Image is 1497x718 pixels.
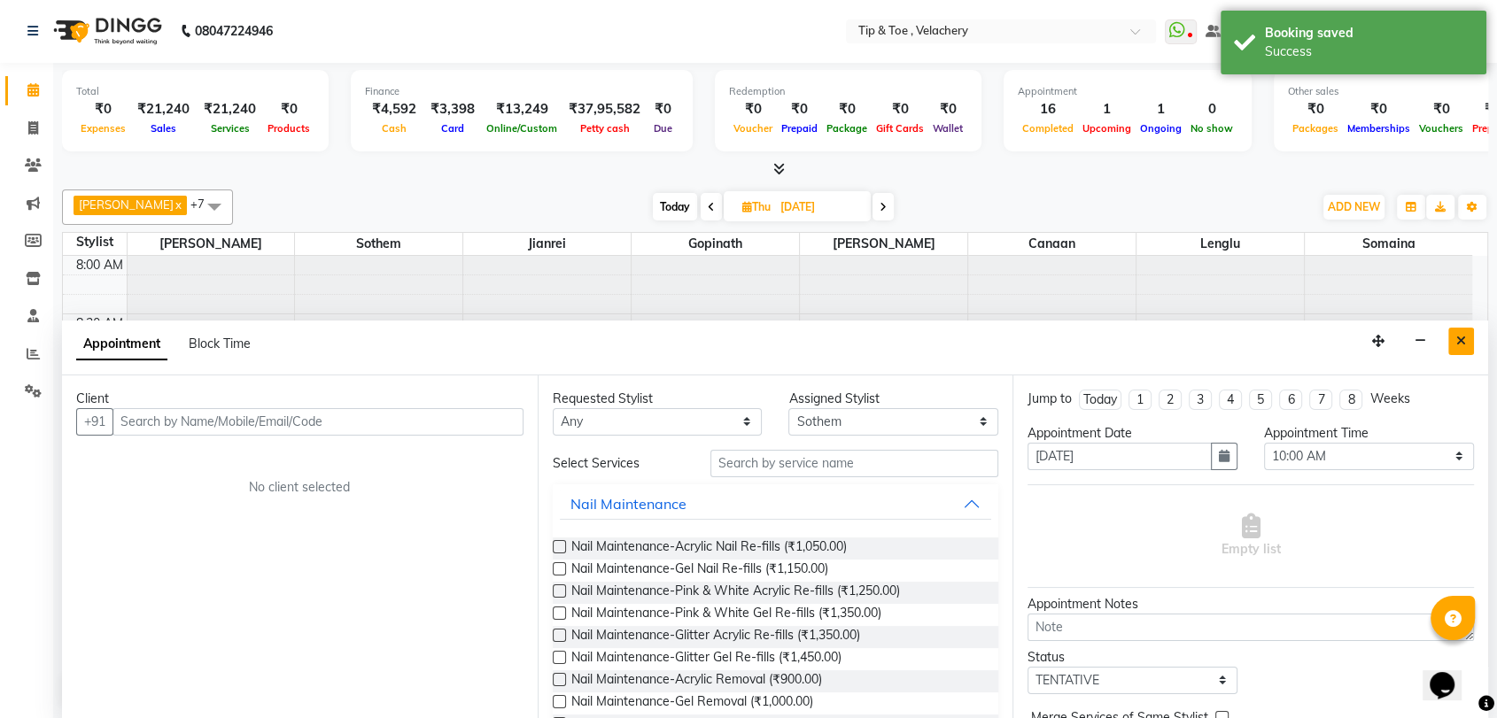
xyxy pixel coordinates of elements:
[1136,233,1304,255] span: Lenglu
[928,122,967,135] span: Wallet
[1323,195,1385,220] button: ADD NEW
[1328,200,1380,213] span: ADD NEW
[1448,328,1474,355] button: Close
[539,454,697,473] div: Select Services
[1018,122,1078,135] span: Completed
[571,626,860,648] span: Nail Maintenance-Glitter Acrylic Re-fills (₹1,350.00)
[377,122,411,135] span: Cash
[119,478,481,497] div: No client selected
[1136,99,1186,120] div: 1
[1423,647,1479,700] iframe: chat widget
[571,692,813,714] span: Nail Maintenance-Gel Removal (₹1,000.00)
[1222,513,1281,559] span: Empty list
[571,537,847,560] span: Nail Maintenance-Acrylic Nail Re-fills (₹1,050.00)
[729,122,777,135] span: Voucher
[571,648,842,670] span: Nail Maintenance-Glitter Gel Re-fills (₹1,450.00)
[206,122,254,135] span: Services
[777,99,822,120] div: ₹0
[112,408,524,436] input: Search by Name/Mobile/Email/Code
[1129,390,1152,410] li: 1
[263,99,314,120] div: ₹0
[437,122,469,135] span: Card
[1415,122,1468,135] span: Vouchers
[822,99,872,120] div: ₹0
[1028,390,1072,408] div: Jump to
[73,314,127,333] div: 8:30 AM
[562,99,648,120] div: ₹37,95,582
[1339,390,1362,410] li: 8
[1136,122,1186,135] span: Ongoing
[1159,390,1182,410] li: 2
[576,122,634,135] span: Petty cash
[1309,390,1332,410] li: 7
[553,390,763,408] div: Requested Stylist
[1305,233,1472,255] span: Somaina
[777,122,822,135] span: Prepaid
[1078,122,1136,135] span: Upcoming
[738,200,775,213] span: Thu
[1186,99,1237,120] div: 0
[463,233,631,255] span: Jianrei
[822,122,872,135] span: Package
[729,84,967,99] div: Redemption
[482,99,562,120] div: ₹13,249
[365,84,679,99] div: Finance
[648,99,679,120] div: ₹0
[76,408,113,436] button: +91
[263,122,314,135] span: Products
[775,194,864,220] input: 2025-09-04
[1018,84,1237,99] div: Appointment
[197,99,263,120] div: ₹21,240
[653,193,697,220] span: Today
[649,122,677,135] span: Due
[174,197,182,212] a: x
[1343,122,1415,135] span: Memberships
[928,99,967,120] div: ₹0
[1279,390,1302,410] li: 6
[1265,42,1473,61] div: Success
[1028,424,1237,443] div: Appointment Date
[1078,99,1136,120] div: 1
[1018,99,1078,120] div: 16
[128,233,295,255] span: [PERSON_NAME]
[1288,122,1343,135] span: Packages
[968,233,1136,255] span: Canaan
[1083,390,1117,409] div: Today
[729,99,777,120] div: ₹0
[146,122,181,135] span: Sales
[570,493,686,514] div: Nail Maintenance
[1028,648,1237,667] div: Status
[872,122,928,135] span: Gift Cards
[1288,99,1343,120] div: ₹0
[45,6,167,56] img: logo
[1249,390,1272,410] li: 5
[1028,595,1474,614] div: Appointment Notes
[571,560,828,582] span: Nail Maintenance-Gel Nail Re-fills (₹1,150.00)
[632,233,799,255] span: Gopinath
[482,122,562,135] span: Online/Custom
[76,122,130,135] span: Expenses
[1219,390,1242,410] li: 4
[76,84,314,99] div: Total
[571,670,822,692] span: Nail Maintenance-Acrylic Removal (₹900.00)
[195,6,273,56] b: 08047224946
[560,488,992,520] button: Nail Maintenance
[73,256,127,274] div: 8:00 AM
[872,99,928,120] div: ₹0
[76,390,524,408] div: Client
[79,197,174,212] span: [PERSON_NAME]
[76,328,167,360] span: Appointment
[800,233,967,255] span: [PERSON_NAME]
[1415,99,1468,120] div: ₹0
[130,99,197,120] div: ₹21,240
[295,233,462,255] span: Sothem
[1028,443,1212,470] input: yyyy-mm-dd
[189,336,251,351] span: Block Time
[365,99,423,120] div: ₹4,592
[571,582,900,604] span: Nail Maintenance-Pink & White Acrylic Re-fills (₹1,250.00)
[571,604,881,626] span: Nail Maintenance-Pink & White Gel Re-fills (₹1,350.00)
[76,99,130,120] div: ₹0
[423,99,482,120] div: ₹3,398
[1369,390,1409,408] div: Weeks
[788,390,998,408] div: Assigned Stylist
